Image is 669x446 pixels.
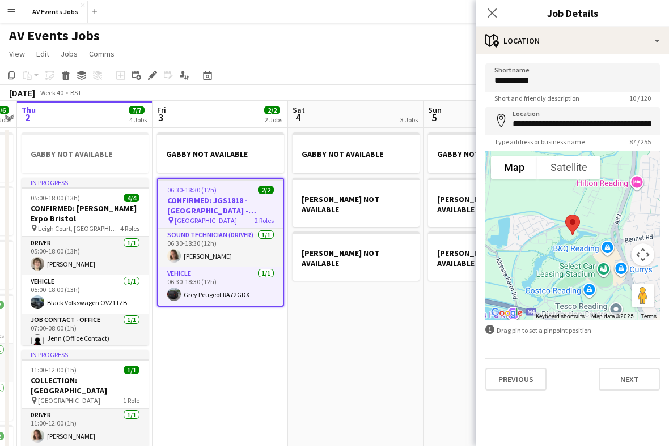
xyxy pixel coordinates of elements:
[157,132,284,173] app-job-card: GABBY NOT AVAILABLE
[293,132,420,173] app-job-card: GABBY NOT AVAILABLE
[488,306,526,320] a: Open this area in Google Maps (opens a new window)
[485,325,660,336] div: Drag pin to set a pinpoint position
[31,366,77,374] span: 11:00-12:00 (1h)
[167,186,217,194] span: 06:30-18:30 (12h)
[428,132,555,173] app-job-card: GABBY NOT AVAILABLE
[20,111,36,124] span: 2
[599,368,660,391] button: Next
[537,156,600,179] button: Show satellite imagery
[428,178,555,227] app-job-card: [PERSON_NAME] NOT AVAILABLE
[488,306,526,320] img: Google
[632,284,654,307] button: Drag Pegman onto the map to open Street View
[129,115,147,124] div: 4 Jobs
[22,275,149,314] app-card-role: Vehicle1/105:00-18:00 (13h)Black Volkswagen OV21TZB
[291,111,305,124] span: 4
[157,149,284,159] h3: GABBY NOT AVAILABLE
[293,178,420,227] app-job-card: [PERSON_NAME] NOT AVAILABLE
[428,194,555,215] h3: [PERSON_NAME] NOT AVAILABLE
[61,49,78,59] span: Jobs
[32,46,54,61] a: Edit
[157,105,166,115] span: Fri
[9,49,25,59] span: View
[158,267,283,306] app-card-role: Vehicle1/106:30-18:30 (12h)Grey Peugeot RA72GDX
[536,312,585,320] button: Keyboard shortcuts
[89,49,115,59] span: Comms
[22,105,36,115] span: Thu
[120,224,139,233] span: 4 Roles
[124,366,139,374] span: 1/1
[23,1,88,23] button: AV Events Jobs
[255,216,274,225] span: 2 Roles
[155,111,166,124] span: 3
[38,224,120,233] span: Leigh Court, [GEOGRAPHIC_DATA]
[491,156,537,179] button: Show street map
[22,203,149,224] h3: CONFIRMED: [PERSON_NAME] Expo Bristol
[157,178,284,307] app-job-card: 06:30-18:30 (12h)2/2CONFIRMED: JGS1818 - [GEOGRAPHIC_DATA] - [GEOGRAPHIC_DATA] VIP event [GEOGRAP...
[9,87,35,98] div: [DATE]
[9,27,100,44] h1: AV Events Jobs
[428,231,555,281] app-job-card: [PERSON_NAME] NOT AVAILABLE
[22,132,149,173] app-job-card: GABBY NOT AVAILABLE
[38,396,100,405] span: [GEOGRAPHIC_DATA]
[158,195,283,216] h3: CONFIRMED: JGS1818 - [GEOGRAPHIC_DATA] - [GEOGRAPHIC_DATA] VIP event
[158,229,283,267] app-card-role: Sound technician (Driver)1/106:30-18:30 (12h)[PERSON_NAME]
[22,178,149,345] app-job-card: In progress05:00-18:00 (13h)4/4CONFIRMED: [PERSON_NAME] Expo Bristol Leigh Court, [GEOGRAPHIC_DAT...
[591,313,634,319] span: Map data ©2025
[428,105,442,115] span: Sun
[124,194,139,202] span: 4/4
[22,178,149,187] div: In progress
[258,186,274,194] span: 2/2
[37,88,66,97] span: Week 40
[123,396,139,405] span: 1 Role
[22,375,149,396] h3: COLLECTION: [GEOGRAPHIC_DATA]
[175,216,237,225] span: [GEOGRAPHIC_DATA]
[31,194,80,202] span: 05:00-18:00 (13h)
[22,350,149,359] div: In progress
[485,138,594,146] span: Type address or business name
[293,194,420,215] h3: [PERSON_NAME] NOT AVAILABLE
[485,94,588,102] span: Short and friendly description
[22,237,149,275] app-card-role: Driver1/105:00-18:00 (13h)[PERSON_NAME]
[400,115,418,124] div: 3 Jobs
[485,368,547,391] button: Previous
[426,111,442,124] span: 5
[620,94,660,102] span: 10 / 120
[84,46,119,61] a: Comms
[293,105,305,115] span: Sat
[265,115,282,124] div: 2 Jobs
[293,248,420,268] h3: [PERSON_NAME] NOT AVAILABLE
[22,314,149,355] app-card-role: Job contact - Office1/107:00-08:00 (1h)Jenn (Office Contact) [PERSON_NAME]
[476,6,669,20] h3: Job Details
[293,149,420,159] h3: GABBY NOT AVAILABLE
[641,313,657,319] a: Terms (opens in new tab)
[293,231,420,281] app-job-card: [PERSON_NAME] NOT AVAILABLE
[70,88,82,97] div: BST
[620,138,660,146] span: 87 / 255
[264,106,280,114] span: 2/2
[476,27,669,54] div: Location
[5,46,29,61] a: View
[22,149,149,159] h3: GABBY NOT AVAILABLE
[36,49,49,59] span: Edit
[129,106,145,114] span: 7/7
[428,149,555,159] h3: GABBY NOT AVAILABLE
[428,248,555,268] h3: [PERSON_NAME] NOT AVAILABLE
[632,243,654,266] button: Map camera controls
[56,46,82,61] a: Jobs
